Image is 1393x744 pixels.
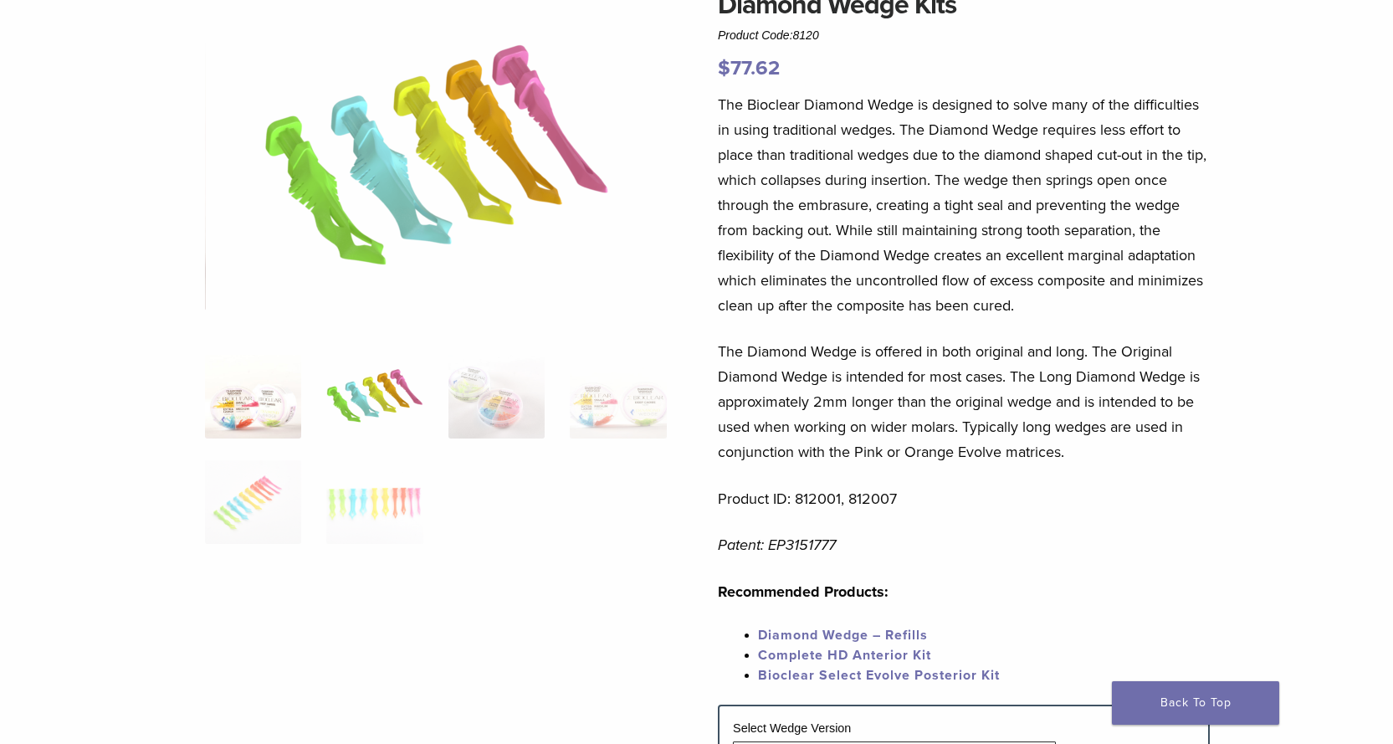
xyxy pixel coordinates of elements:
span: 8120 [793,28,819,42]
img: Diamond Wedge Kits - Image 5 [205,460,301,544]
p: Product ID: 812001, 812007 [718,486,1210,511]
a: Complete HD Anterior Kit [758,647,931,664]
strong: Recommended Products: [718,582,889,601]
label: Select Wedge Version [733,721,851,735]
bdi: 77.62 [718,56,780,80]
a: Back To Top [1112,681,1279,725]
p: The Bioclear Diamond Wedge is designed to solve many of the difficulties in using traditional wed... [718,92,1210,318]
img: Diamond Wedge Kits - Image 2 [326,355,423,439]
img: Diamond Wedge Kits - Image 3 [448,355,545,439]
a: Bioclear Select Evolve Posterior Kit [758,667,1000,684]
img: Diamond Wedge Kits - Image 4 [570,355,666,439]
p: The Diamond Wedge is offered in both original and long. The Original Diamond Wedge is intended fo... [718,339,1210,464]
img: Diamond Wedge Kits - Image 6 [326,460,423,544]
img: Diamond-Wedges-Assorted-3-Copy-e1548779949314-324x324.jpg [205,355,301,439]
span: Product Code: [718,28,819,42]
a: Diamond Wedge – Refills [758,627,928,644]
span: $ [718,56,730,80]
em: Patent: EP3151777 [718,536,836,554]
